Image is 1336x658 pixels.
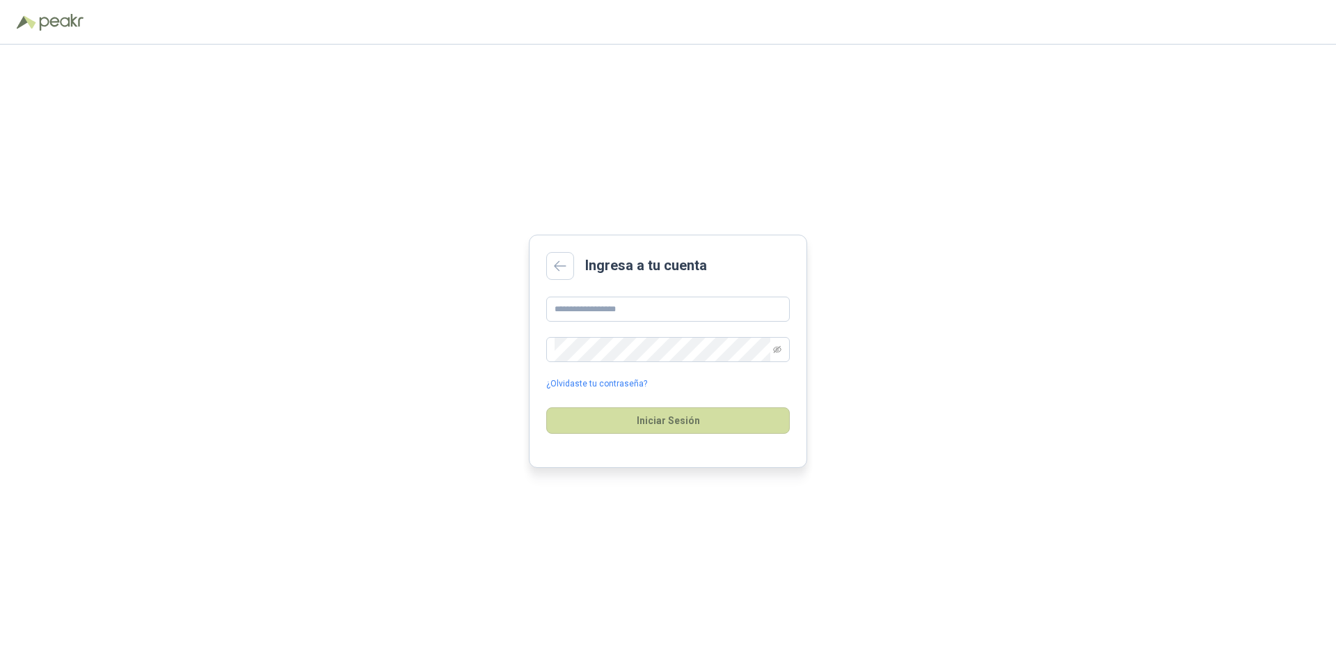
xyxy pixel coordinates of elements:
img: Logo [17,15,36,29]
h2: Ingresa a tu cuenta [585,255,707,276]
img: Peakr [39,14,83,31]
button: Iniciar Sesión [546,407,790,434]
a: ¿Olvidaste tu contraseña? [546,377,647,391]
span: eye-invisible [773,345,781,354]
